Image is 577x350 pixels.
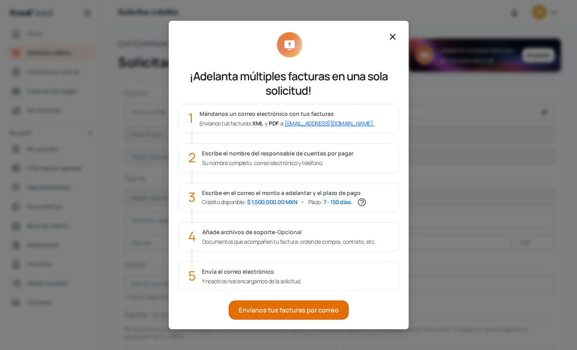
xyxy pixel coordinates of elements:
div: Escribe el nombre del responsable de cuentas por pagar [202,149,353,158]
div: Mándanos un correo electrónico con tus facturas [200,109,374,119]
div: Crédito disponible: Plazo: [202,197,367,207]
span: - Opcional [275,228,302,236]
div: Y nosotros nos encargamos de la solicitud. [202,276,301,286]
span: PDF [269,119,279,128]
div: 3 [188,188,196,206]
div: Envíanos tus facturas por correo [229,300,349,320]
div: Envía el correo electrónico [202,267,301,276]
div: 5 [188,267,196,284]
span: 7 - 150 días. [323,197,352,207]
div: Su nombre completo, correo electrónico y teléfono. [202,158,353,168]
span: XML [252,119,263,128]
div: Documentos que acompañen tu factura: orden de compra, contrato, etc. [202,237,376,247]
div: 2 [188,149,196,166]
div: 1 [188,109,193,127]
div: Añade archivos de soporte [202,227,376,237]
img: Upload Icon [276,31,303,58]
div: 4 [188,227,196,245]
div: Envíanos tus facturas y a [200,119,374,128]
div: ¡Adelanta múltiples facturas en una sola solicitud! [178,69,399,98]
div: [EMAIL_ADDRESS][DOMAIN_NAME] . [285,119,374,128]
span: $ 1,500,000.00 MXN [247,197,297,207]
div: Escribe en el correo el monto a adelantar y el plazo de pago [202,188,367,198]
